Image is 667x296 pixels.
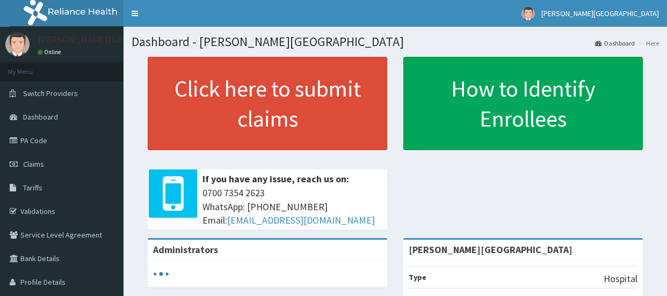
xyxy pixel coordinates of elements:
[595,39,635,48] a: Dashboard
[132,35,659,49] h1: Dashboard - [PERSON_NAME][GEOGRAPHIC_DATA]
[5,32,30,56] img: User Image
[227,214,375,226] a: [EMAIL_ADDRESS][DOMAIN_NAME]
[23,112,58,122] span: Dashboard
[636,39,659,48] li: Here
[403,57,643,150] a: How to Identify Enrollees
[23,88,78,98] span: Switch Providers
[409,272,426,282] b: Type
[148,57,387,150] a: Click here to submit claims
[38,35,197,45] p: [PERSON_NAME][GEOGRAPHIC_DATA]
[23,183,42,193] span: Tariffs
[409,243,572,256] strong: [PERSON_NAME][GEOGRAPHIC_DATA]
[38,48,63,56] a: Online
[521,7,535,20] img: User Image
[202,186,382,227] span: 0700 7354 2623 WhatsApp: [PHONE_NUMBER] Email:
[153,266,169,282] svg: audio-loading
[153,243,218,256] b: Administrators
[23,159,44,169] span: Claims
[541,9,659,18] span: [PERSON_NAME][GEOGRAPHIC_DATA]
[604,272,637,286] p: Hospital
[202,173,349,185] b: If you have any issue, reach us on:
